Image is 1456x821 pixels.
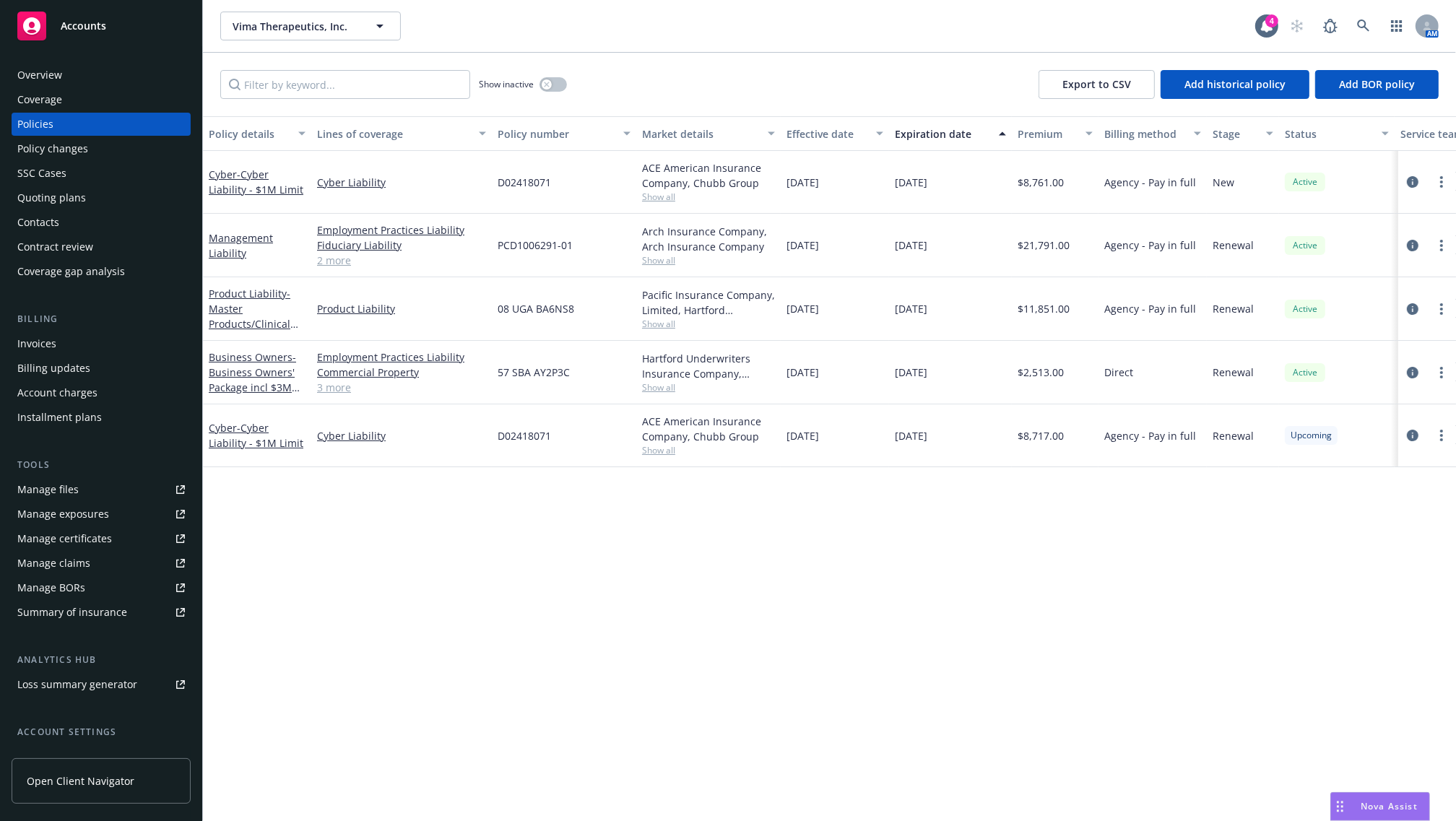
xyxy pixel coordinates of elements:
div: Status [1285,126,1373,142]
a: Policy changes [12,137,191,160]
div: Policy number [498,126,615,142]
a: circleInformation [1404,173,1421,191]
span: Agency - Pay in full [1104,428,1196,443]
button: Add BOR policy [1315,70,1439,99]
a: Employment Practices Liability [317,222,486,238]
a: Cyber Liability [317,175,486,190]
a: circleInformation [1404,300,1421,318]
a: 2 more [317,253,486,268]
a: Overview [12,64,191,87]
div: Hartford Underwriters Insurance Company, Hartford Insurance Group [642,351,775,381]
span: $8,761.00 [1018,175,1064,190]
a: SSC Cases [12,162,191,185]
button: Add historical policy [1161,70,1309,99]
a: Report a Bug [1316,12,1345,40]
span: Vima Therapeutics, Inc. [233,19,357,34]
div: SSC Cases [17,162,66,185]
button: Policy details [203,116,311,151]
a: Fiduciary Liability [317,238,486,253]
span: Agency - Pay in full [1104,238,1196,253]
div: Overview [17,64,62,87]
span: New [1213,175,1234,190]
div: Manage BORs [17,576,85,599]
span: [DATE] [786,428,819,443]
a: Product Liability [317,301,486,316]
button: Billing method [1098,116,1207,151]
span: 57 SBA AY2P3C [498,365,570,380]
a: more [1433,364,1450,381]
span: $11,851.00 [1018,301,1070,316]
a: Start snowing [1283,12,1312,40]
span: [DATE] [786,175,819,190]
a: Cyber Liability [317,428,486,443]
a: Product Liability [209,287,290,361]
span: Open Client Navigator [27,773,134,789]
span: $2,513.00 [1018,365,1064,380]
div: Contract review [17,235,93,259]
div: Manage files [17,478,79,501]
div: Billing method [1104,126,1185,142]
a: Switch app [1382,12,1411,40]
div: Analytics hub [12,653,191,667]
div: Billing [12,312,191,326]
span: PCD1006291-01 [498,238,573,253]
a: more [1433,300,1450,318]
div: Manage claims [17,552,90,575]
span: [DATE] [786,238,819,253]
a: Contacts [12,211,191,234]
span: [DATE] [786,301,819,316]
button: Policy number [492,116,636,151]
a: circleInformation [1404,237,1421,254]
span: [DATE] [895,301,927,316]
a: Manage BORs [12,576,191,599]
a: more [1433,173,1450,191]
span: Agency - Pay in full [1104,301,1196,316]
a: Billing updates [12,357,191,380]
a: Coverage [12,88,191,111]
span: Add historical policy [1184,77,1286,91]
button: Export to CSV [1039,70,1155,99]
span: [DATE] [895,365,927,380]
div: Coverage [17,88,62,111]
a: Service team [12,745,191,768]
button: Effective date [781,116,889,151]
button: Stage [1207,116,1279,151]
a: Loss summary generator [12,673,191,696]
span: Renewal [1213,365,1254,380]
span: $8,717.00 [1018,428,1064,443]
button: Status [1279,116,1395,151]
div: Account charges [17,381,97,404]
div: Policy changes [17,137,88,160]
div: Drag to move [1331,793,1349,820]
span: - Cyber Liability - $1M Limit [209,421,303,450]
button: Lines of coverage [311,116,492,151]
div: Premium [1018,126,1077,142]
a: Manage certificates [12,527,191,550]
div: Pacific Insurance Company, Limited, Hartford Insurance Group [642,287,775,318]
input: Filter by keyword... [220,70,470,99]
a: Invoices [12,332,191,355]
a: circleInformation [1404,427,1421,444]
button: Expiration date [889,116,1012,151]
div: Policy details [209,126,290,142]
span: Export to CSV [1062,77,1131,91]
span: $21,791.00 [1018,238,1070,253]
span: Renewal [1213,238,1254,253]
div: Effective date [786,126,867,142]
a: Policies [12,113,191,136]
div: Contacts [17,211,59,234]
a: Contract review [12,235,191,259]
div: Manage exposures [17,503,109,526]
div: Tools [12,458,191,472]
span: [DATE] [786,365,819,380]
span: Direct [1104,365,1133,380]
span: [DATE] [895,428,927,443]
div: Expiration date [895,126,990,142]
a: Account charges [12,381,191,404]
a: Manage exposures [12,503,191,526]
span: 08 UGA BA6NS8 [498,301,574,316]
a: circleInformation [1404,364,1421,381]
div: Stage [1213,126,1257,142]
a: Coverage gap analysis [12,260,191,283]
